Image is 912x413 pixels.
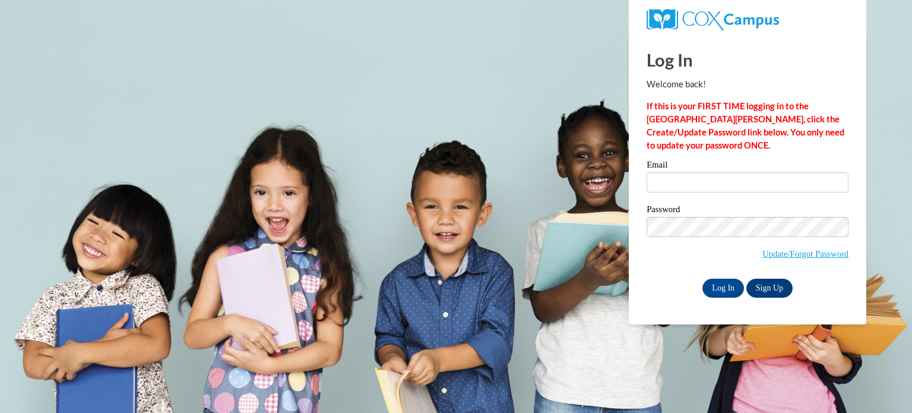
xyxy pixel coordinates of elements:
[647,48,848,72] h1: Log In
[647,101,844,150] strong: If this is your FIRST TIME logging in to the [GEOGRAPHIC_DATA][PERSON_NAME], click the Create/Upd...
[647,160,848,172] label: Email
[702,279,744,298] input: Log In
[647,14,779,24] a: COX Campus
[647,9,779,30] img: COX Campus
[762,249,848,258] a: Update/Forgot Password
[647,205,848,217] label: Password
[647,78,848,91] p: Welcome back!
[746,279,793,298] a: Sign Up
